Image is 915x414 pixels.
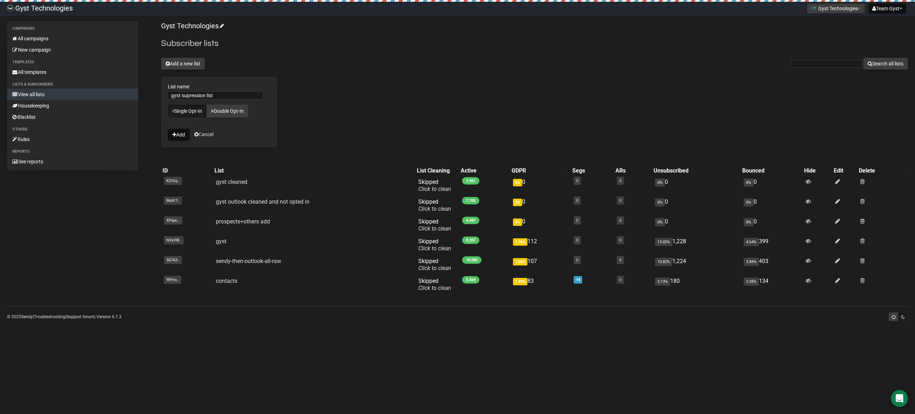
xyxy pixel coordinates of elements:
[168,104,207,118] a: Single Opt-In
[572,167,607,174] div: Segs
[510,176,571,196] td: 0
[655,258,672,266] span: 10.82%
[7,100,138,111] a: Housekeeping
[164,256,182,264] span: 5G763..
[418,245,451,252] a: Click to clean
[741,255,803,275] td: 403
[619,278,621,282] a: 0
[811,5,816,11] img: 1.png
[803,166,832,176] th: Hide: No sort applied, sorting is disabled
[655,218,665,226] span: 0%
[513,258,527,266] span: 1.06%
[655,198,665,206] span: 0%
[652,255,741,275] td: 1,224
[741,166,803,176] th: Bounced: No sort applied, sorting is disabled
[652,166,741,176] th: Unsubscribed: No sort applied, activate to apply an ascending sort
[216,238,226,245] a: gyst
[652,275,741,295] td: 180
[655,278,670,286] span: 3.13%
[161,58,205,70] button: Add a new list
[7,5,13,11] img: 4bbcbfc452d929a90651847d6746e700
[807,4,865,13] button: Gyst Technologies
[513,278,527,285] span: 1.49%
[576,179,578,183] a: 0
[66,314,94,319] a: Support forum
[7,111,138,123] a: Blacklist
[216,179,247,185] a: gyst cleaned
[571,166,614,176] th: Segs: No sort applied, activate to apply an ascending sort
[652,215,741,235] td: 0
[462,237,479,244] span: 8,207
[619,198,621,203] a: 0
[868,4,906,13] button: Team Gyst
[619,179,621,183] a: 0
[168,83,270,90] label: List name
[741,235,803,255] td: 399
[742,167,801,174] div: Bounced
[164,197,182,205] span: BkhF7..
[418,278,451,291] span: Skipped
[510,196,571,215] td: 0
[741,176,803,196] td: 0
[418,205,451,212] a: Click to clean
[7,147,138,156] li: Reports
[510,215,571,235] td: 0
[459,166,510,176] th: Active: No sort applied, activate to apply an ascending sort
[744,179,754,187] span: 0%
[216,218,270,225] a: prospects+others add
[857,166,908,176] th: Delete: No sort applied, activate to apply an ascending sort
[7,44,138,56] a: New campaign
[615,167,645,174] div: ARs
[576,238,578,243] a: 0
[513,199,522,206] span: 0%
[744,218,754,226] span: 0%
[418,238,451,252] span: Skipped
[7,58,138,66] li: Templates
[619,218,621,223] a: 0
[891,390,908,407] div: Open Intercom Messenger
[510,255,571,275] td: 107
[7,313,122,321] p: © 2025 | | | Version 6.1.3
[576,258,578,262] a: 0
[652,235,741,255] td: 1,228
[744,198,754,206] span: 0%
[418,179,451,192] span: Skipped
[161,22,223,30] a: Gyst Technologies
[206,104,248,118] a: Double Opt-In
[7,80,138,89] li: Lists & subscribers
[214,167,408,174] div: List
[415,166,459,176] th: List Cleaning: No sort applied, activate to apply an ascending sort
[168,92,263,99] input: The name of your new list
[7,134,138,145] a: Rules
[652,176,741,196] td: 0
[513,179,522,186] span: 0%
[7,24,138,33] li: Campaigns
[859,167,901,174] div: Delete
[744,278,759,286] span: 2.35%
[462,217,479,224] span: 4,487
[462,177,479,185] span: 3,981
[462,276,479,284] span: 5,569
[161,37,908,50] h2: Subscriber lists
[164,236,184,244] span: hHsVW..
[744,238,759,246] span: 4.64%
[619,238,621,243] a: 0
[513,218,522,226] span: 0%
[834,167,856,174] div: Edit
[7,89,138,100] a: View all lists
[417,167,452,174] div: List Cleaning
[161,166,213,176] th: ID: No sort applied, sorting is disabled
[418,265,451,272] a: Click to clean
[510,275,571,295] td: 83
[741,215,803,235] td: 0
[744,258,759,266] span: 3.84%
[418,285,451,291] a: Click to clean
[462,256,482,264] span: 10,085
[194,132,213,137] a: Cancel
[461,167,503,174] div: Active
[655,179,665,187] span: 0%
[654,167,734,174] div: Unsubscribed
[576,198,578,203] a: 0
[418,218,451,232] span: Skipped
[418,186,451,192] a: Click to clean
